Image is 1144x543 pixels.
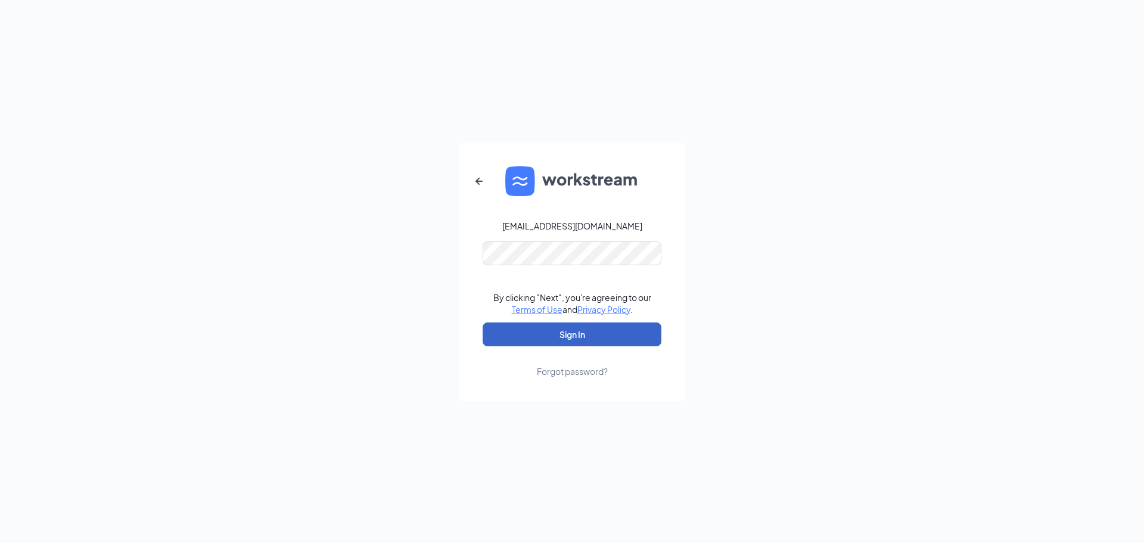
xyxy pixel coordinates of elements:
[483,322,661,346] button: Sign In
[493,291,651,315] div: By clicking "Next", you're agreeing to our and .
[472,174,486,188] svg: ArrowLeftNew
[577,304,630,315] a: Privacy Policy
[537,346,608,377] a: Forgot password?
[505,166,639,196] img: WS logo and Workstream text
[537,365,608,377] div: Forgot password?
[465,167,493,196] button: ArrowLeftNew
[512,304,562,315] a: Terms of Use
[502,220,642,232] div: [EMAIL_ADDRESS][DOMAIN_NAME]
